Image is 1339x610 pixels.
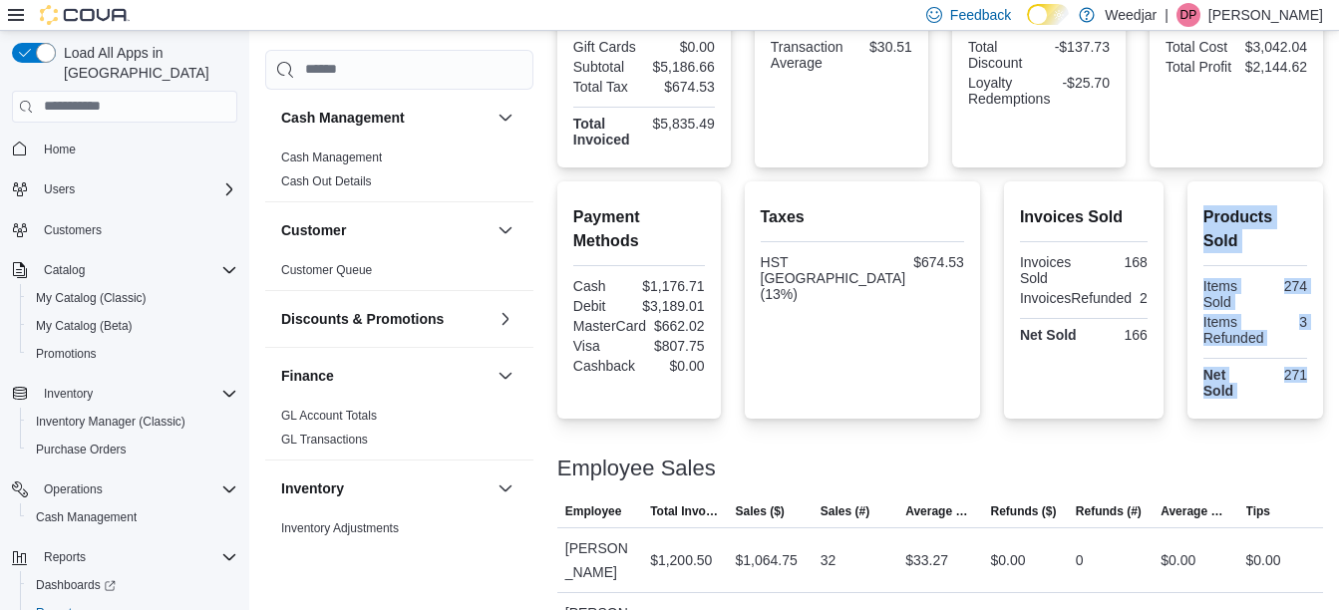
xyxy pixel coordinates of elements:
[913,254,964,270] div: $674.53
[4,475,245,503] button: Operations
[36,258,93,282] button: Catalog
[40,5,130,25] img: Cova
[650,503,719,519] span: Total Invoiced
[643,338,705,354] div: $807.75
[1043,39,1110,55] div: -$137.73
[281,108,490,128] button: Cash Management
[642,278,704,294] div: $1,176.71
[1027,4,1069,25] input: Dark Mode
[36,137,237,161] span: Home
[28,342,105,366] a: Promotions
[557,528,642,592] div: [PERSON_NAME]
[1020,254,1080,286] div: Invoices Sold
[821,503,869,519] span: Sales (#)
[281,544,444,560] span: Inventory by Product Historical
[573,278,634,294] div: Cash
[4,135,245,163] button: Home
[28,410,237,434] span: Inventory Manager (Classic)
[281,262,372,278] span: Customer Queue
[1176,3,1200,27] div: Dora Pereira
[281,309,490,329] button: Discounts & Promotions
[761,205,964,229] h2: Taxes
[1058,75,1110,91] div: -$25.70
[1076,548,1084,572] div: 0
[44,549,86,565] span: Reports
[1240,59,1307,75] div: $2,144.62
[36,545,237,569] span: Reports
[735,503,784,519] span: Sales ($)
[28,573,124,597] a: Dashboards
[281,545,444,559] a: Inventory by Product Historical
[1161,548,1195,572] div: $0.00
[265,146,533,201] div: Cash Management
[28,438,135,461] a: Purchase Orders
[281,433,368,447] a: GL Transactions
[643,358,704,374] div: $0.00
[1140,290,1148,306] div: 2
[1027,25,1028,26] span: Dark Mode
[265,404,533,459] div: Finance
[281,108,405,128] h3: Cash Management
[494,218,517,242] button: Customer
[1208,3,1323,27] p: [PERSON_NAME]
[281,309,444,329] h3: Discounts & Promotions
[44,142,76,157] span: Home
[281,408,377,424] span: GL Account Totals
[44,222,102,238] span: Customers
[573,318,646,334] div: MasterCard
[56,43,237,83] span: Load All Apps in [GEOGRAPHIC_DATA]
[36,290,147,306] span: My Catalog (Classic)
[20,408,245,436] button: Inventory Manager (Classic)
[281,409,377,423] a: GL Account Totals
[44,386,93,402] span: Inventory
[1203,314,1264,346] div: Items Refunded
[1203,278,1251,310] div: Items Sold
[36,509,137,525] span: Cash Management
[281,432,368,448] span: GL Transactions
[1165,3,1169,27] p: |
[4,256,245,284] button: Catalog
[44,262,85,278] span: Catalog
[573,298,634,314] div: Debit
[968,75,1051,107] div: Loyalty Redemptions
[28,573,237,597] span: Dashboards
[36,382,237,406] span: Inventory
[44,481,103,497] span: Operations
[36,477,237,501] span: Operations
[1203,205,1307,253] h2: Products Sold
[991,548,1026,572] div: $0.00
[281,220,490,240] button: Customer
[20,340,245,368] button: Promotions
[281,173,372,189] span: Cash Out Details
[1246,503,1270,519] span: Tips
[573,79,640,95] div: Total Tax
[20,312,245,340] button: My Catalog (Beta)
[281,220,346,240] h3: Customer
[648,59,715,75] div: $5,186.66
[4,543,245,571] button: Reports
[36,177,237,201] span: Users
[4,215,245,244] button: Customers
[28,286,155,310] a: My Catalog (Classic)
[281,151,382,164] a: Cash Management
[1088,254,1148,270] div: 168
[36,477,111,501] button: Operations
[36,217,237,242] span: Customers
[648,116,715,132] div: $5,835.49
[281,366,490,386] button: Finance
[281,521,399,535] a: Inventory Adjustments
[28,505,145,529] a: Cash Management
[36,442,127,457] span: Purchase Orders
[735,548,797,572] div: $1,064.75
[281,520,399,536] span: Inventory Adjustments
[850,39,911,55] div: $30.51
[573,358,635,374] div: Cashback
[1020,205,1148,229] h2: Invoices Sold
[1166,39,1232,55] div: Total Cost
[36,382,101,406] button: Inventory
[36,414,185,430] span: Inventory Manager (Classic)
[1076,503,1142,519] span: Refunds (#)
[1240,39,1307,55] div: $3,042.04
[905,548,948,572] div: $33.27
[20,503,245,531] button: Cash Management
